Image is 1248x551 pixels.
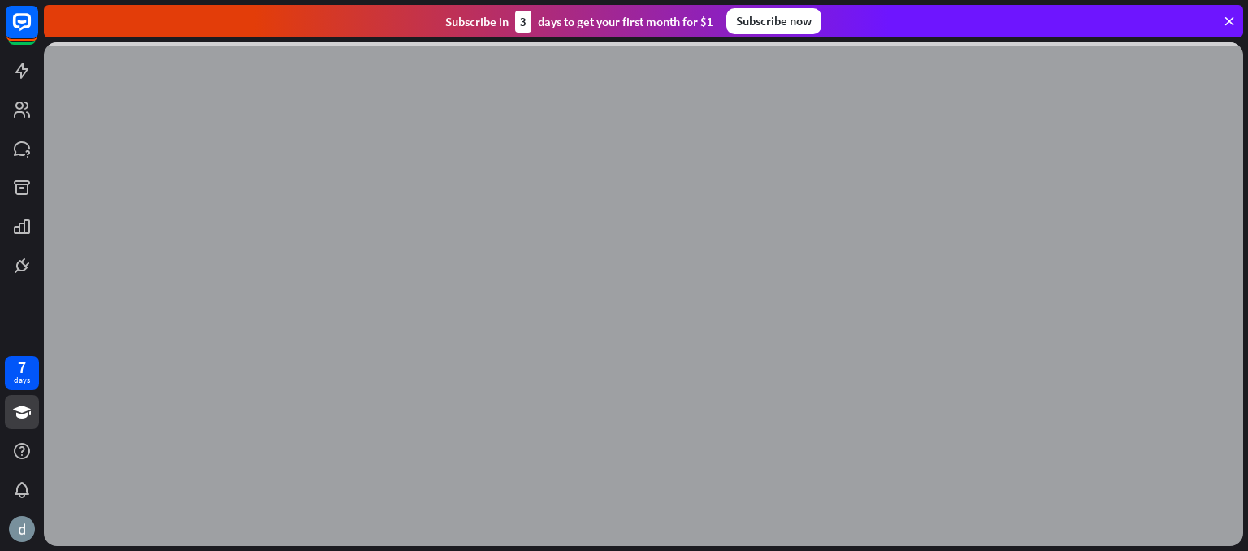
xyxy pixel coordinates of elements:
div: days [14,375,30,386]
a: 7 days [5,356,39,390]
div: Subscribe in days to get your first month for $1 [445,11,713,33]
div: Subscribe now [726,8,821,34]
div: 3 [515,11,531,33]
div: 7 [18,360,26,375]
